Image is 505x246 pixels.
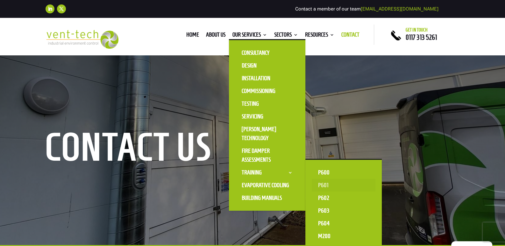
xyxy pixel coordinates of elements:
[46,132,240,165] h1: contact us
[406,27,428,32] span: Get in touch
[235,192,299,204] a: Building Manuals
[235,59,299,72] a: Design
[235,46,299,59] a: Consultancy
[235,85,299,97] a: Commissioning
[295,6,438,12] span: Contact a member of our team
[46,30,118,49] img: 2023-09-27T08_35_16.549ZVENT-TECH---Clear-background
[235,123,299,144] a: [PERSON_NAME] Technology
[232,32,267,39] a: Our Services
[274,32,298,39] a: Sectors
[235,97,299,110] a: Testing
[312,217,375,230] a: P604
[312,230,375,242] a: M200
[235,179,299,192] a: Evaporative Cooling
[305,32,334,39] a: Resources
[57,4,66,13] a: Follow on X
[186,32,199,39] a: Home
[312,179,375,192] a: P601
[235,110,299,123] a: Servicing
[235,166,299,179] a: Training
[235,144,299,166] a: Fire Damper Assessments
[312,192,375,204] a: P602
[46,4,54,13] a: Follow on LinkedIn
[406,33,437,41] a: 0117 313 5261
[361,6,438,12] a: [EMAIL_ADDRESS][DOMAIN_NAME]
[341,32,359,39] a: Contact
[312,204,375,217] a: P603
[206,32,225,39] a: About us
[312,166,375,179] a: P600
[235,72,299,85] a: Installation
